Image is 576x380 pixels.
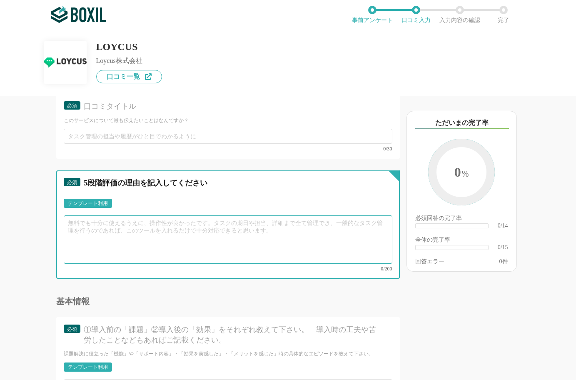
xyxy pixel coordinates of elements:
div: Loycus株式会社 [96,57,162,64]
div: LOYCUS [96,42,162,52]
span: 0 [436,147,486,199]
li: 事前アンケート [351,6,394,23]
img: ボクシルSaaS_ロゴ [51,6,106,23]
span: 必須 [67,180,77,185]
span: 必須 [67,326,77,332]
div: 全体の完了率 [415,237,508,245]
li: 入力内容の確認 [438,6,482,23]
div: ただいまの完了率 [415,118,509,129]
div: テンプレート利用 [68,201,108,206]
div: 0/200 [64,266,392,271]
div: 課題解決に役立った「機能」や「サポート内容」・「効果を実感した」・「メリットを感じた」時の具体的なエピソードを教えて下さい。 [64,350,392,357]
div: 0/15 [498,245,508,250]
div: 件 [499,259,508,265]
div: このサービスについて最も伝えたいことはなんですか？ [64,117,392,124]
span: 0 [499,258,502,265]
div: 基本情報 [56,297,400,305]
span: 口コミ一覧 [107,73,140,80]
div: 回答エラー [415,259,444,265]
div: テンプレート利用 [68,365,108,370]
div: 必須回答の完了率 [415,215,508,223]
span: % [462,169,469,178]
div: 0/30 [64,146,392,151]
li: 口コミ入力 [394,6,438,23]
div: 0/14 [498,223,508,229]
input: タスク管理の担当や履歴がひと目でわかるように [64,129,392,144]
div: 口コミタイトル [84,101,379,112]
div: 5段階評価の理由を記入してください [84,178,379,188]
li: 完了 [482,6,526,23]
div: ①導入前の「課題」②導入後の「効果」をそれぞれ教えて下さい。 導入時の工夫や苦労したことなどもあればご記載ください。 [84,325,379,345]
span: 必須 [67,103,77,109]
a: 口コミ一覧 [96,70,162,83]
